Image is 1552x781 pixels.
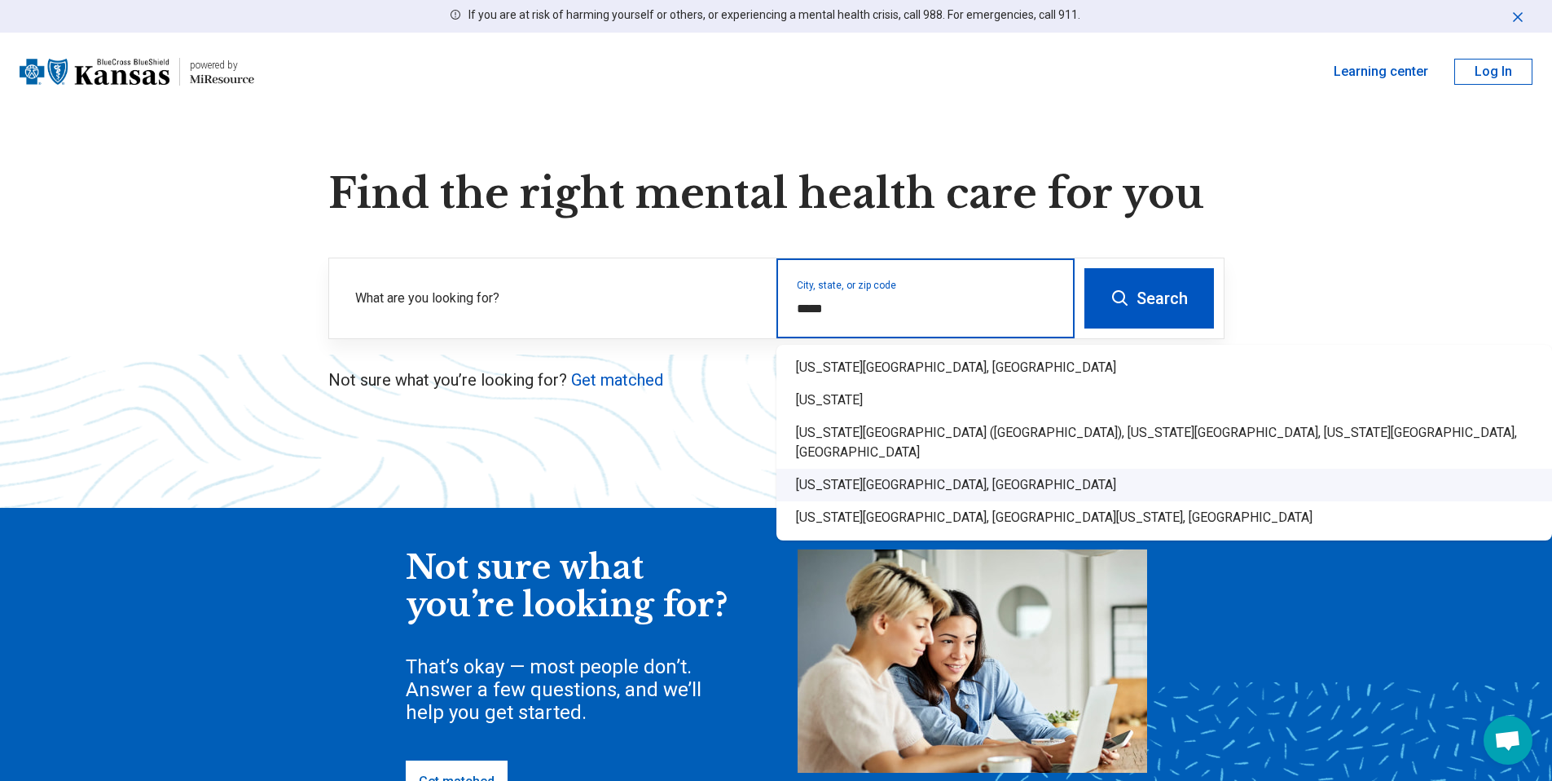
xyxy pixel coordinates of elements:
button: Log In [1454,59,1532,85]
p: Not sure what you’re looking for? [328,368,1224,391]
img: Blue Cross Blue Shield Kansas [20,52,169,91]
p: If you are at risk of harming yourself or others, or experiencing a mental health crisis, call 98... [468,7,1080,24]
div: Not sure what you’re looking for? [406,549,732,624]
div: Suggestions [776,345,1552,541]
label: What are you looking for? [355,289,757,308]
div: [US_STATE][GEOGRAPHIC_DATA] ([GEOGRAPHIC_DATA]), [US_STATE][GEOGRAPHIC_DATA], [US_STATE][GEOGRAPH... [776,417,1552,469]
div: [US_STATE][GEOGRAPHIC_DATA], [GEOGRAPHIC_DATA] [776,351,1552,384]
div: [US_STATE][GEOGRAPHIC_DATA], [GEOGRAPHIC_DATA][US_STATE], [GEOGRAPHIC_DATA] [776,501,1552,534]
div: [US_STATE][GEOGRAPHIC_DATA], [GEOGRAPHIC_DATA] [776,469,1552,501]
div: powered by [190,58,254,73]
div: [US_STATE] [776,384,1552,417]
div: That’s okay — most people don’t. Answer a few questions, and we’ll help you get started. [406,655,732,724]
h1: Find the right mental health care for you [328,170,1224,218]
a: Learning center [1334,62,1428,82]
button: Search [1084,268,1214,329]
button: Dismiss [1510,7,1526,26]
a: Get matched [571,370,663,390]
div: Open chat [1484,716,1532,765]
